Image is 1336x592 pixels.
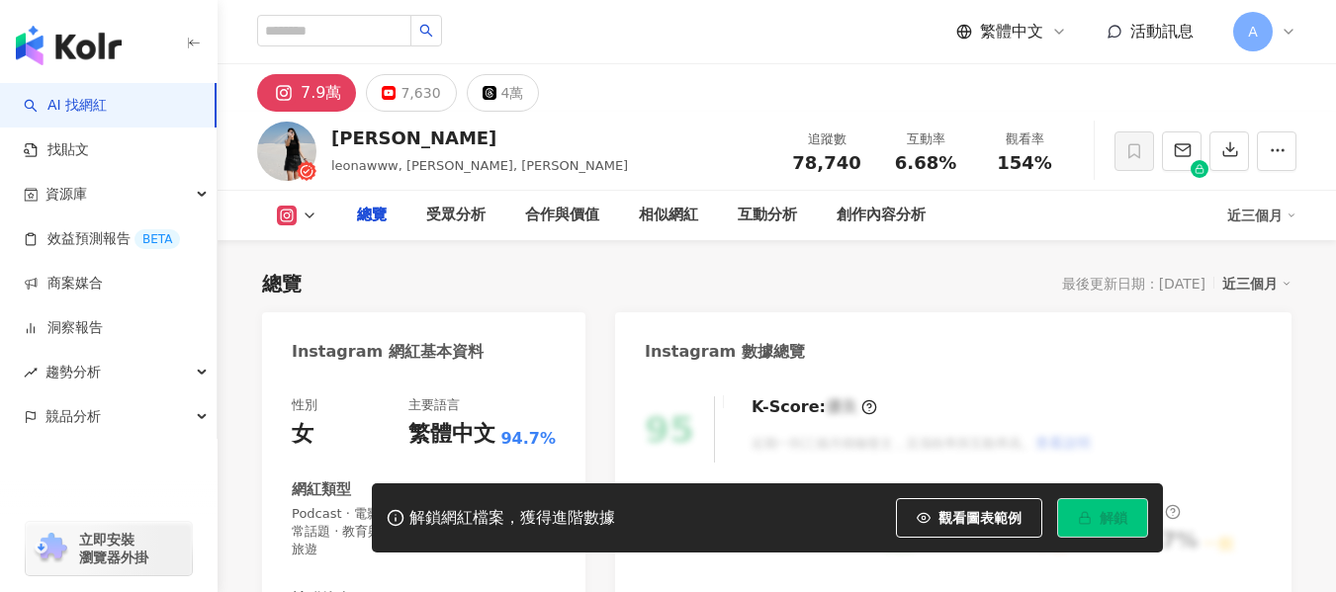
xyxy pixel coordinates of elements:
[409,508,615,529] div: 解鎖網紅檔案，獲得進階數據
[792,152,860,173] span: 78,740
[500,428,556,450] span: 94.7%
[639,204,698,227] div: 相似網紅
[26,522,192,575] a: chrome extension立即安裝 瀏覽器外掛
[45,394,101,439] span: 競品分析
[262,270,302,297] div: 總覽
[292,396,317,414] div: 性別
[24,140,89,160] a: 找貼文
[24,366,38,380] span: rise
[645,341,805,363] div: Instagram 數據總覽
[257,74,356,112] button: 7.9萬
[837,204,926,227] div: 創作內容分析
[896,498,1042,538] button: 觀看圖表範例
[1227,200,1296,231] div: 近三個月
[45,350,101,394] span: 趨勢分析
[24,274,103,294] a: 商案媒合
[301,79,341,107] div: 7.9萬
[331,158,628,173] span: leonawww, [PERSON_NAME], [PERSON_NAME]
[888,129,963,149] div: 互動率
[895,153,956,173] span: 6.68%
[331,126,628,150] div: [PERSON_NAME]
[1062,276,1205,292] div: 最後更新日期：[DATE]
[738,204,797,227] div: 互動分析
[1222,271,1291,296] div: 近三個月
[467,74,540,112] button: 4萬
[1248,21,1258,42] span: A
[401,79,440,107] div: 7,630
[257,122,316,181] img: KOL Avatar
[45,172,87,216] span: 資源庫
[789,129,864,149] div: 追蹤數
[79,531,148,566] span: 立即安裝 瀏覽器外掛
[408,396,460,414] div: 主要語言
[987,129,1062,149] div: 觀看率
[24,318,103,338] a: 洞察報告
[938,510,1022,526] span: 觀看圖表範例
[24,229,180,249] a: 效益預測報告BETA
[16,26,122,65] img: logo
[357,204,387,227] div: 總覽
[419,24,433,38] span: search
[980,21,1043,42] span: 繁體中文
[292,479,351,500] div: 網紅類型
[292,419,313,450] div: 女
[366,74,456,112] button: 7,630
[32,533,70,564] img: chrome extension
[292,341,484,363] div: Instagram 網紅基本資料
[426,204,486,227] div: 受眾分析
[501,79,524,107] div: 4萬
[525,204,599,227] div: 合作與價值
[997,153,1052,173] span: 154%
[1130,22,1194,41] span: 活動訊息
[752,396,877,418] div: K-Score :
[408,419,495,450] div: 繁體中文
[1057,498,1148,538] button: 解鎖
[24,96,107,116] a: searchAI 找網紅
